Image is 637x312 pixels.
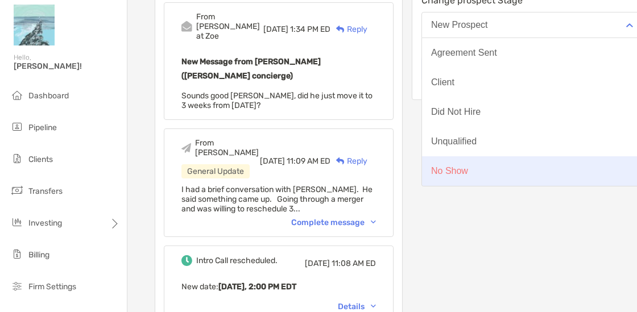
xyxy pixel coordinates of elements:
[336,26,345,33] img: Reply icon
[291,218,376,227] div: Complete message
[28,155,53,164] span: Clients
[10,88,24,102] img: dashboard icon
[431,166,468,176] div: No Show
[195,138,260,157] div: From [PERSON_NAME]
[28,250,49,260] span: Billing
[431,136,477,147] div: Unqualified
[10,184,24,197] img: transfers icon
[14,61,120,71] span: [PERSON_NAME]!
[181,185,373,214] span: I had a brief conversation with [PERSON_NAME]. He said something came up. Going through a merger ...
[287,156,330,166] span: 11:09 AM ED
[338,302,376,311] div: Details
[290,24,330,34] span: 1:34 PM ED
[332,259,376,268] span: 11:08 AM ED
[196,12,263,41] div: From [PERSON_NAME] at Zoe
[305,259,330,268] span: [DATE]
[181,21,192,32] img: Event icon
[330,23,367,35] div: Reply
[431,20,488,30] div: New Prospect
[263,24,288,34] span: [DATE]
[431,77,454,88] div: Client
[10,279,24,293] img: firm-settings icon
[218,282,296,292] b: [DATE], 2:00 PM EDT
[10,152,24,165] img: clients icon
[260,156,285,166] span: [DATE]
[371,221,376,224] img: Chevron icon
[626,23,633,27] img: Open dropdown arrow
[181,143,191,153] img: Event icon
[181,255,192,266] img: Event icon
[336,157,345,165] img: Reply icon
[181,57,321,81] b: New Message from [PERSON_NAME] ([PERSON_NAME] concierge)
[330,155,367,167] div: Reply
[371,305,376,308] img: Chevron icon
[10,247,24,261] img: billing icon
[28,91,69,101] span: Dashboard
[196,256,278,265] div: Intro Call rescheduled.
[28,218,62,228] span: Investing
[28,186,63,196] span: Transfers
[431,107,481,117] div: Did Not Hire
[431,48,497,58] div: Agreement Sent
[14,5,55,45] img: Zoe Logo
[10,120,24,134] img: pipeline icon
[181,91,373,110] span: Sounds good [PERSON_NAME], did he just move it to 3 weeks from [DATE]?
[181,280,376,294] p: New date :
[28,282,76,292] span: Firm Settings
[181,164,250,178] div: General Update
[10,215,24,229] img: investing icon
[28,123,57,132] span: Pipeline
